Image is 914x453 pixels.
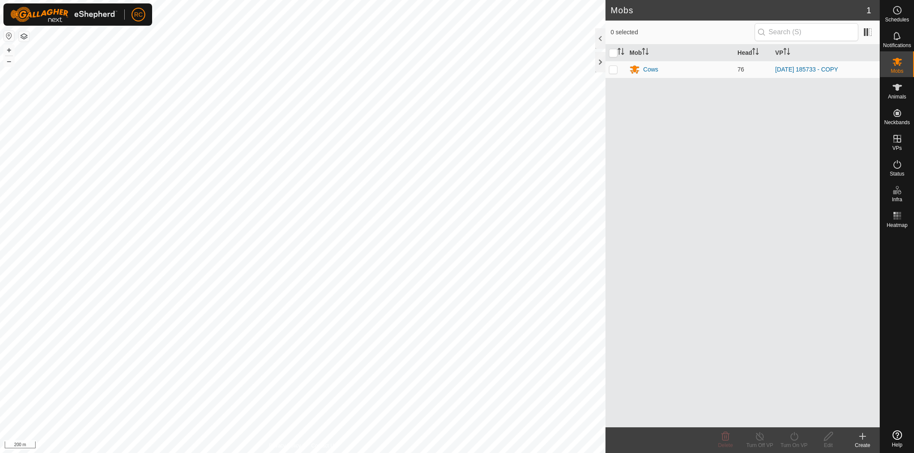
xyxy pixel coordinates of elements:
a: [DATE] 185733 - COPY [775,66,838,73]
div: Cows [643,65,658,74]
span: Delete [718,442,733,448]
h2: Mobs [611,5,866,15]
th: Head [734,45,772,61]
span: Mobs [891,69,903,74]
button: Reset Map [4,31,14,41]
img: Gallagher Logo [10,7,117,22]
div: Turn Off VP [743,441,777,449]
button: + [4,45,14,55]
span: Schedules [885,17,909,22]
th: Mob [626,45,734,61]
p-sorticon: Activate to sort [642,49,649,56]
div: Turn On VP [777,441,811,449]
div: Create [845,441,880,449]
span: RC [134,10,143,19]
button: – [4,56,14,66]
span: Neckbands [884,120,910,125]
span: Status [890,171,904,176]
p-sorticon: Activate to sort [617,49,624,56]
span: Heatmap [887,223,908,228]
input: Search (S) [755,23,858,41]
span: VPs [892,146,902,151]
p-sorticon: Activate to sort [752,49,759,56]
span: 0 selected [611,28,755,37]
span: 76 [737,66,744,73]
a: Privacy Policy [269,442,301,450]
a: Help [880,427,914,451]
p-sorticon: Activate to sort [783,49,790,56]
a: Contact Us [311,442,336,450]
span: Animals [888,94,906,99]
th: VP [772,45,880,61]
button: Map Layers [19,31,29,42]
div: Edit [811,441,845,449]
span: Infra [892,197,902,202]
span: 1 [866,4,871,17]
span: Help [892,442,902,447]
span: Notifications [883,43,911,48]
